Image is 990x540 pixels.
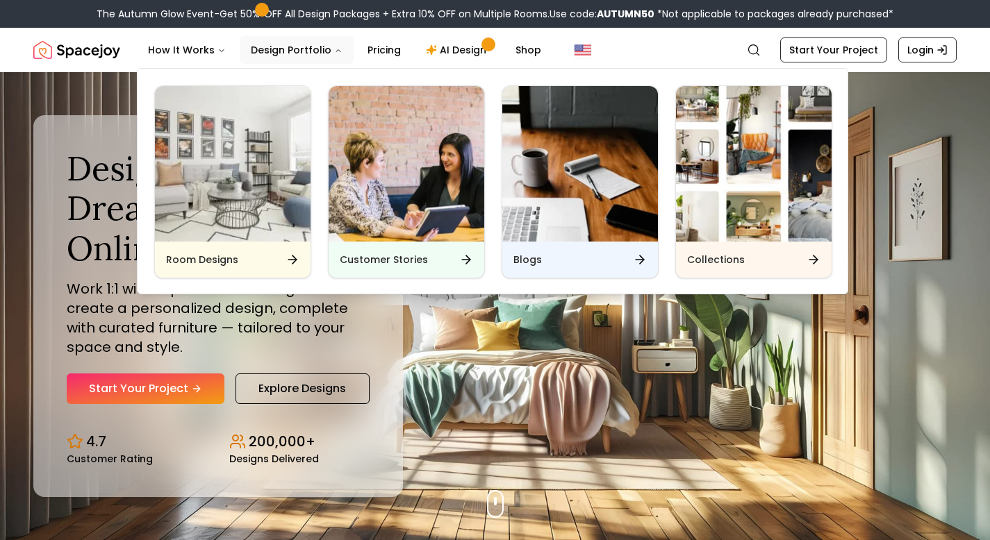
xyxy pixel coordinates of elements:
[356,36,412,64] a: Pricing
[33,28,957,72] nav: Global
[502,86,658,242] img: Blogs
[687,253,745,267] h6: Collections
[328,85,485,278] a: Customer StoriesCustomer Stories
[67,279,370,357] p: Work 1:1 with expert interior designers to create a personalized design, complete with curated fu...
[166,253,238,267] h6: Room Designs
[415,36,502,64] a: AI Design
[654,7,893,21] span: *Not applicable to packages already purchased*
[97,7,893,21] div: The Autumn Glow Event-Get 50% OFF All Design Packages + Extra 10% OFF on Multiple Rooms.
[550,7,654,21] span: Use code:
[33,36,120,64] a: Spacejoy
[67,149,370,269] h1: Design Your Dream Space Online
[67,421,370,464] div: Design stats
[780,37,887,62] a: Start Your Project
[504,36,552,64] a: Shop
[675,85,832,278] a: CollectionsCollections
[898,37,957,62] a: Login
[676,86,832,242] img: Collections
[513,253,542,267] h6: Blogs
[502,85,659,278] a: BlogsBlogs
[240,36,354,64] button: Design Portfolio
[236,373,370,404] a: Explore Designs
[329,86,484,242] img: Customer Stories
[249,432,315,451] p: 200,000+
[137,36,552,64] nav: Main
[138,69,849,295] div: Design Portfolio
[155,86,311,242] img: Room Designs
[340,253,428,267] h6: Customer Stories
[597,7,654,21] b: AUTUMN50
[229,454,319,464] small: Designs Delivered
[33,36,120,64] img: Spacejoy Logo
[575,42,591,58] img: United States
[154,85,311,278] a: Room DesignsRoom Designs
[137,36,237,64] button: How It Works
[67,373,224,404] a: Start Your Project
[67,454,153,464] small: Customer Rating
[86,432,106,451] p: 4.7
